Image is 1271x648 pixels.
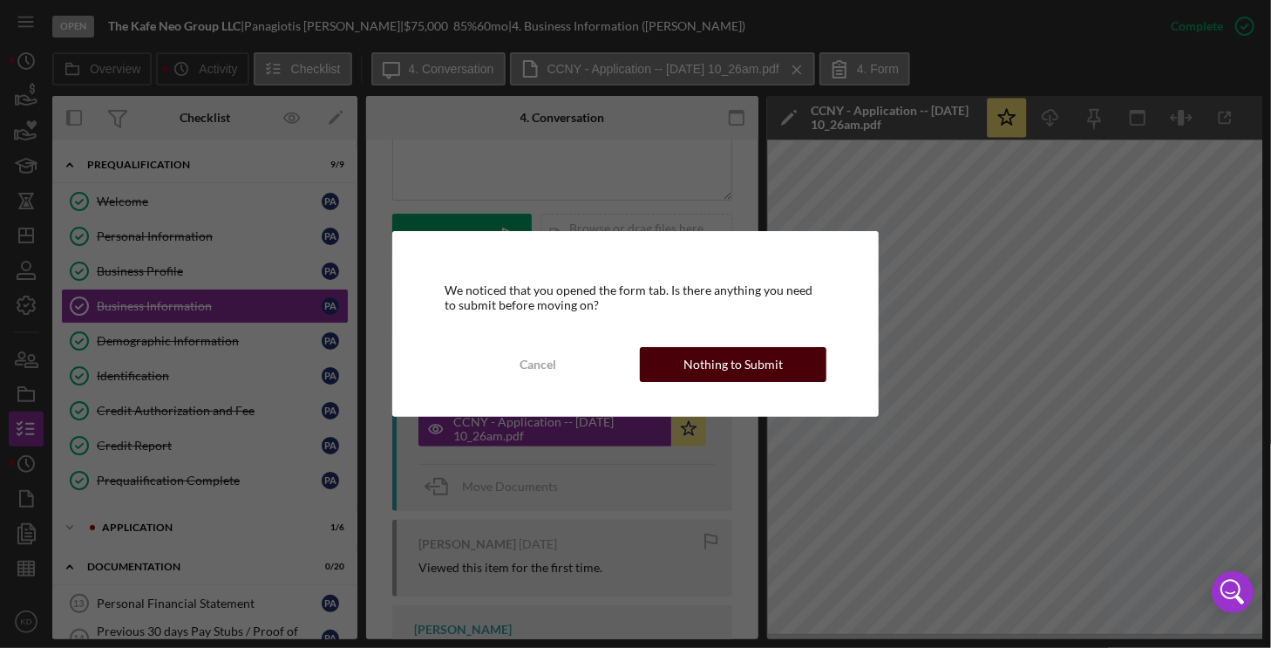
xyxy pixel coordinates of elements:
div: Cancel [520,347,556,382]
div: Open Intercom Messenger [1212,571,1254,613]
button: Cancel [445,347,631,382]
button: Nothing to Submit [640,347,826,382]
div: Nothing to Submit [683,347,783,382]
div: We noticed that you opened the form tab. Is there anything you need to submit before moving on? [445,283,826,311]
